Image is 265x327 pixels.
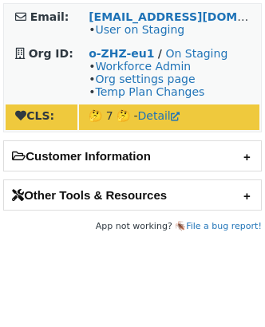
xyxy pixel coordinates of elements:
[89,23,184,36] span: •
[3,219,262,234] footer: App not working? 🪳
[4,141,261,171] h2: Customer Information
[165,47,227,60] a: On Staging
[138,109,180,122] a: Detail
[79,104,259,130] td: 🤔 7 🤔 -
[186,221,262,231] a: File a bug report!
[95,85,204,98] a: Temp Plan Changes
[95,60,191,73] a: Workforce Admin
[158,47,162,60] strong: /
[89,47,154,60] a: o-ZHZ-eu1
[15,109,54,122] strong: CLS:
[30,10,69,23] strong: Email:
[4,180,261,210] h2: Other Tools & Resources
[29,47,73,60] strong: Org ID:
[95,73,195,85] a: Org settings page
[95,23,184,36] a: User on Staging
[89,60,204,98] span: • • •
